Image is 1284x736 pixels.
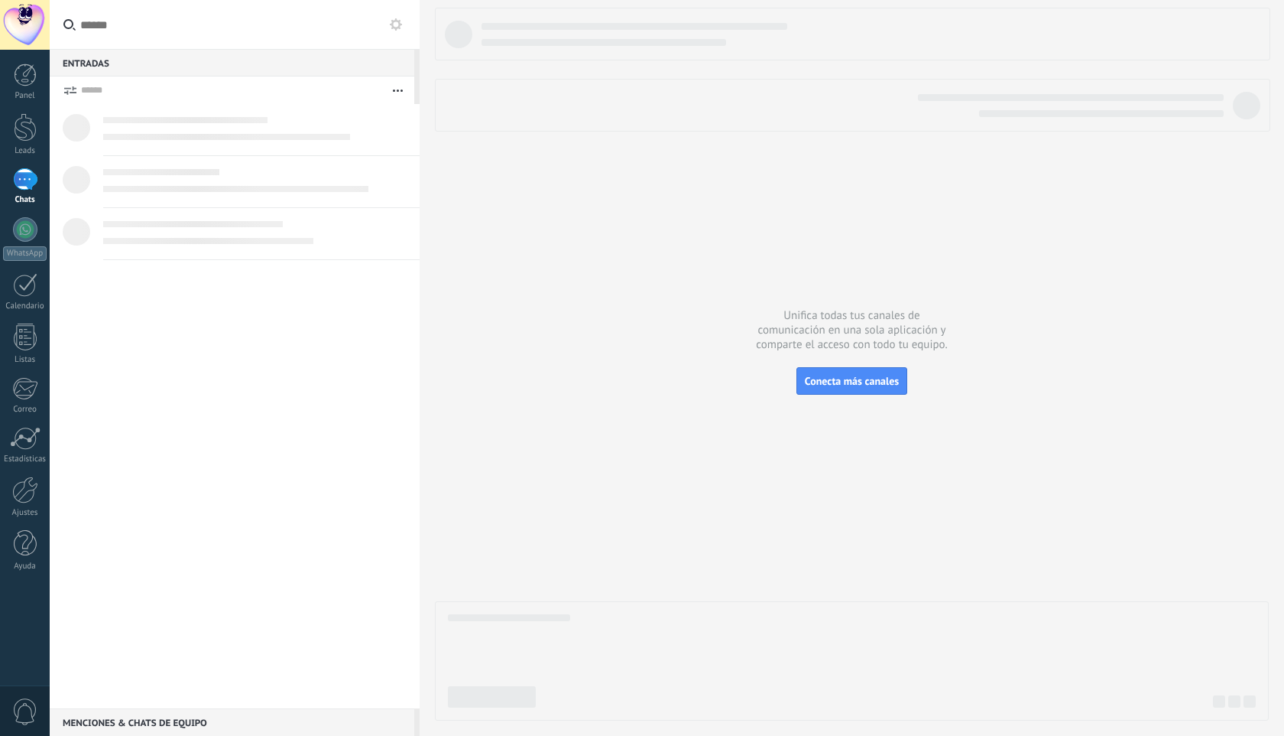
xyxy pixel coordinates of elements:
[3,246,47,261] div: WhatsApp
[3,508,47,518] div: Ajustes
[3,454,47,464] div: Estadísticas
[3,301,47,311] div: Calendario
[796,367,907,395] button: Conecta más canales
[3,562,47,572] div: Ayuda
[3,91,47,101] div: Panel
[3,355,47,365] div: Listas
[3,195,47,205] div: Chats
[3,405,47,415] div: Correo
[805,374,899,388] span: Conecta más canales
[50,49,414,77] div: Entradas
[3,146,47,156] div: Leads
[50,708,414,736] div: Menciones & Chats de equipo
